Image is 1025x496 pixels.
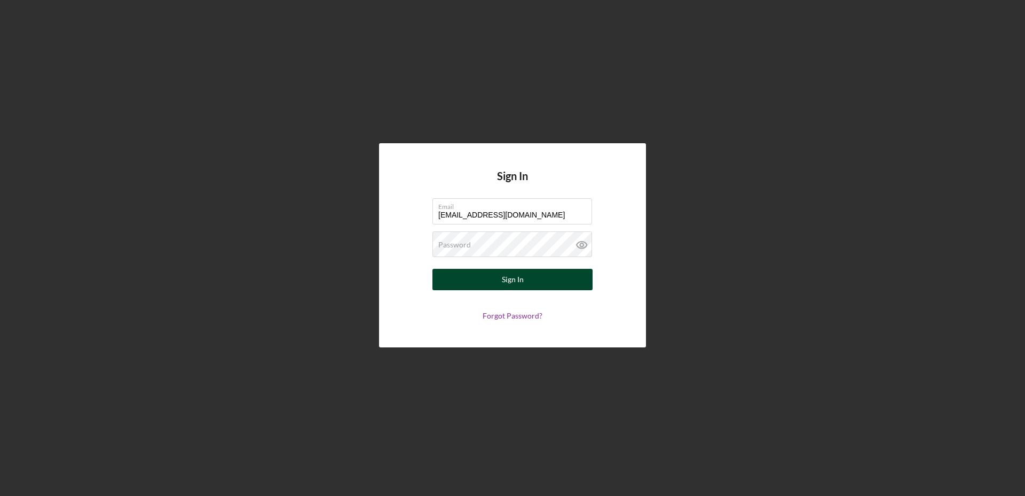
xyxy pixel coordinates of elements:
[438,199,592,211] label: Email
[502,269,524,290] div: Sign In
[497,170,528,198] h4: Sign In
[483,311,542,320] a: Forgot Password?
[438,241,471,249] label: Password
[432,269,593,290] button: Sign In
